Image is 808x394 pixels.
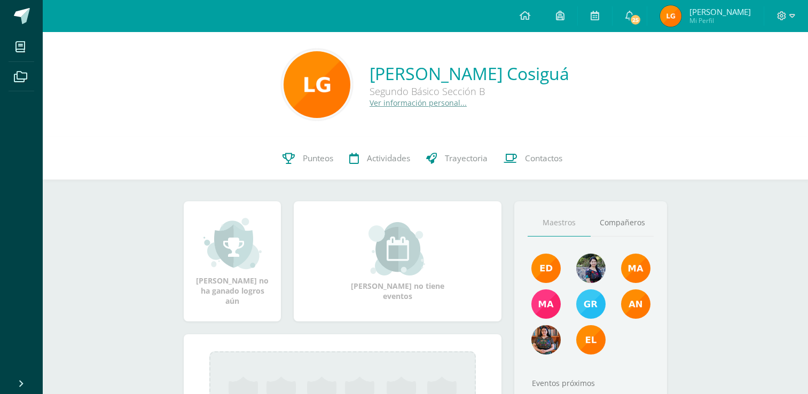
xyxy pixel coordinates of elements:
[370,62,569,85] a: [PERSON_NAME] Cosiguá
[496,137,570,180] a: Contactos
[525,153,562,164] span: Contactos
[194,217,270,306] div: [PERSON_NAME] no ha ganado logros aún
[621,289,650,319] img: a348d660b2b29c2c864a8732de45c20a.png
[531,325,561,354] img: 96169a482c0de6f8e254ca41c8b0a7b1.png
[341,137,418,180] a: Actividades
[576,254,606,283] img: 9b17679b4520195df407efdfd7b84603.png
[531,254,561,283] img: f40e456500941b1b33f0807dd74ea5cf.png
[344,222,451,301] div: [PERSON_NAME] no tiene eventos
[660,5,681,27] img: 2b07e7083290fa3d522a25deb24f4cca.png
[368,222,427,275] img: event_small.png
[630,14,641,26] span: 25
[284,51,350,118] img: 80e17f11e74361ae1a4b69556076d84d.png
[528,378,654,388] div: Eventos próximos
[203,217,262,270] img: achievement_small.png
[370,85,569,98] div: Segundo Básico Sección B
[576,289,606,319] img: b7ce7144501556953be3fc0a459761b8.png
[689,16,751,25] span: Mi Perfil
[591,209,654,237] a: Compañeros
[303,153,333,164] span: Punteos
[445,153,488,164] span: Trayectoria
[576,325,606,354] img: 2f8de69bb4c8bfcc68be225f0ff17f53.png
[621,254,650,283] img: 560278503d4ca08c21e9c7cd40ba0529.png
[274,137,341,180] a: Punteos
[367,153,410,164] span: Actividades
[370,98,467,108] a: Ver información personal...
[418,137,496,180] a: Trayectoria
[528,209,591,237] a: Maestros
[689,6,751,17] span: [PERSON_NAME]
[531,289,561,319] img: 7766054b1332a6085c7723d22614d631.png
